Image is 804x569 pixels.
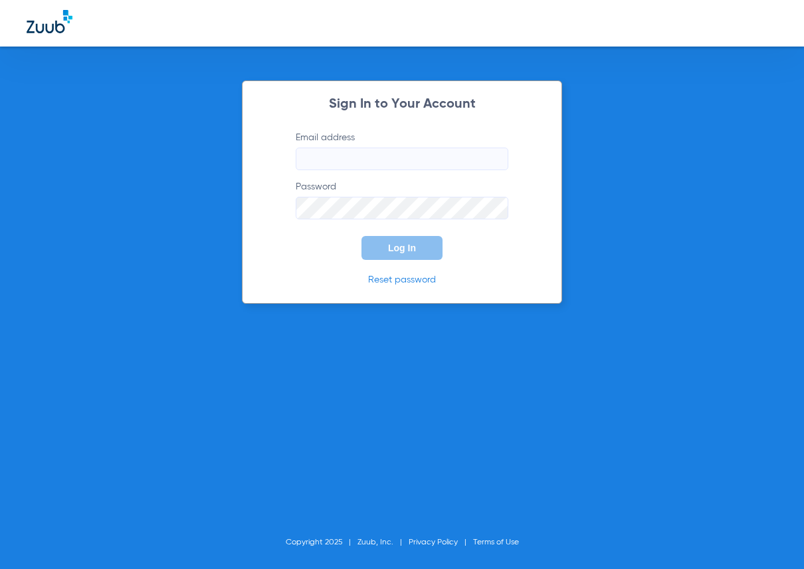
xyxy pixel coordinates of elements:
[296,148,508,170] input: Email address
[388,243,416,253] span: Log In
[276,98,528,111] h2: Sign In to Your Account
[368,275,436,284] a: Reset password
[296,197,508,219] input: Password
[361,236,443,260] button: Log In
[409,538,458,546] a: Privacy Policy
[296,131,508,170] label: Email address
[286,536,357,549] li: Copyright 2025
[296,180,508,219] label: Password
[357,536,409,549] li: Zuub, Inc.
[473,538,519,546] a: Terms of Use
[27,10,72,33] img: Zuub Logo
